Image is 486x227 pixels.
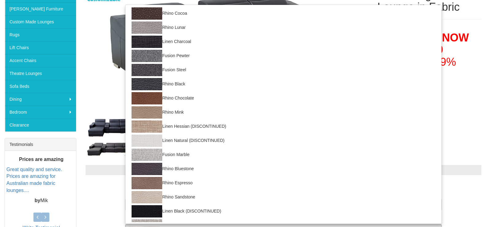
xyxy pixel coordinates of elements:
[5,2,76,15] a: [PERSON_NAME] Furniture
[125,91,442,105] a: Rhino Chocolate
[125,148,442,162] a: Fusion Marble
[125,134,442,148] a: Linen Natural (DISCONTINUED)
[132,149,162,161] img: Fusion Marble
[132,205,162,217] img: Linen Black (DISCONTINUED)
[125,21,442,35] a: Rhino Lunar
[5,54,76,67] a: Accent Chairs
[5,93,76,106] a: Dining
[132,50,162,62] img: Fusion Pewter
[5,28,76,41] a: Rugs
[5,15,76,28] a: Custom Made Lounges
[6,167,62,193] a: Great quality and service. Prices are amazing for Australian made fabric lounges....
[132,163,162,175] img: Rhino Bluestone
[125,49,442,63] a: Fusion Pewter
[5,119,76,131] a: Clearance
[125,77,442,91] a: Rhino Black
[132,78,162,90] img: Rhino Black
[132,120,162,133] img: Linen Hessian (DISCONTINUED)
[5,138,76,151] div: Testimonials
[132,135,162,147] img: Linen Natural (DISCONTINUED)
[6,197,76,204] p: Mik
[125,35,442,49] a: Linen Charcoal
[125,204,442,218] a: Linen Black (DISCONTINUED)
[125,176,442,190] a: Rhino Espresso
[125,162,442,176] a: Rhino Bluestone
[5,41,76,54] a: Lift Chairs
[132,36,162,48] img: Linen Charcoal
[5,80,76,93] a: Sofa Beds
[132,106,162,119] img: Rhino Mink
[5,67,76,80] a: Theatre Lounges
[132,7,162,20] img: Rhino Cocoa
[86,181,481,189] h3: Choose from the options below then add to cart
[125,6,442,21] a: Rhino Cocoa
[125,119,442,134] a: Linen Hessian (DISCONTINUED)
[132,177,162,189] img: Rhino Espresso
[125,105,442,119] a: Rhino Mink
[125,190,442,204] a: Rhino Sandstone
[132,191,162,203] img: Rhino Sandstone
[132,64,162,76] img: Fusion Steel
[125,63,442,77] a: Fusion Steel
[132,22,162,34] img: Rhino Lunar
[5,106,76,119] a: Bedroom
[132,92,162,104] img: Rhino Chocolate
[19,157,63,162] b: Prices are amazing
[35,198,40,203] b: by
